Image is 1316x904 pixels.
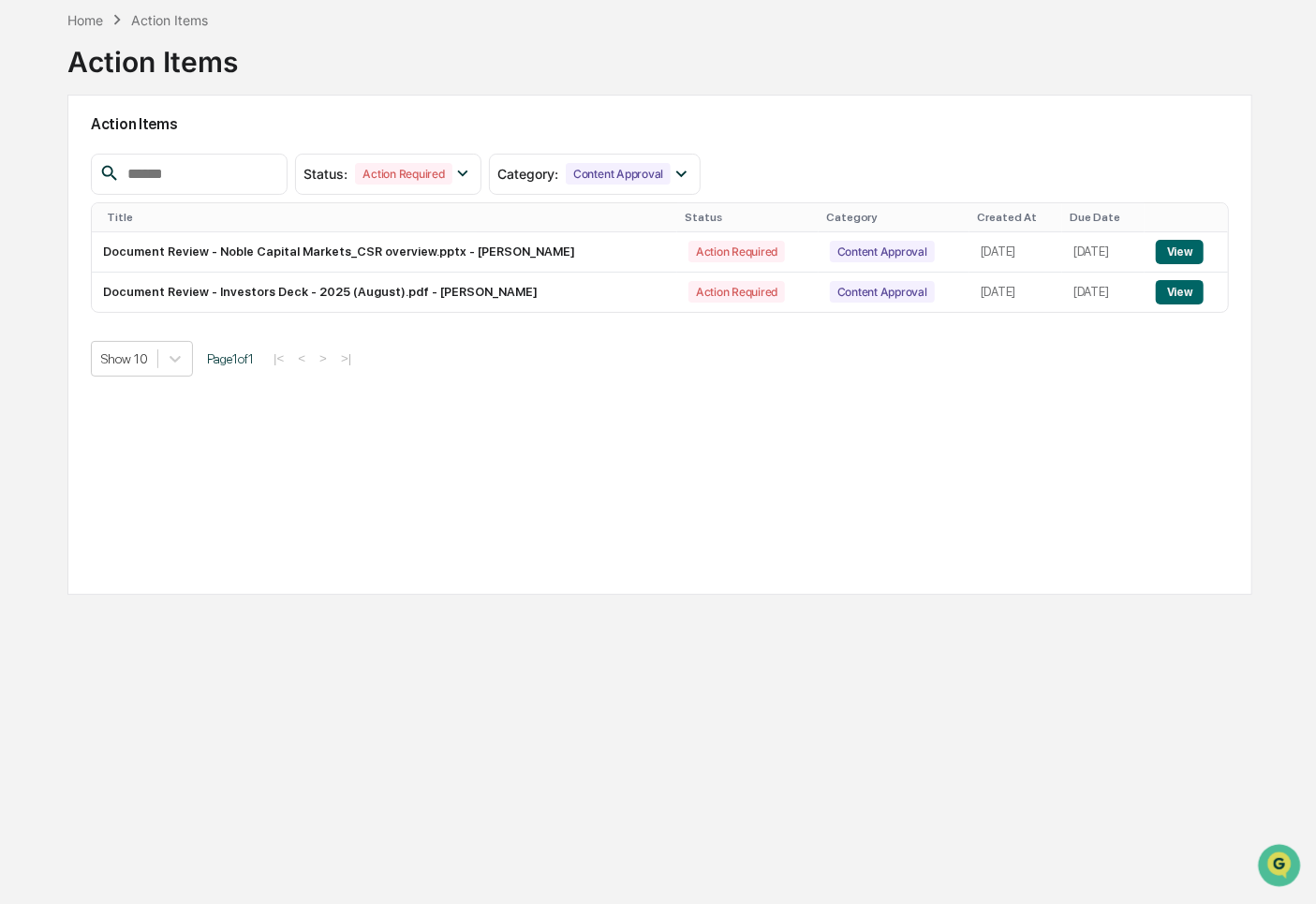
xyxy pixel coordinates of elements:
td: [DATE] [969,273,1062,312]
h2: Action Items [91,115,1229,133]
a: 🗄️Attestations [128,228,240,261]
div: Home [67,12,103,28]
div: 🖐️ [19,237,34,252]
span: Category : [497,166,558,182]
span: Preclearance [37,235,121,254]
div: 🔎 [19,273,34,288]
td: Document Review - Noble Capital Markets_CSR overview.pptx - [PERSON_NAME] [92,232,677,273]
div: 🗄️ [136,237,151,252]
td: [DATE] [1062,273,1145,312]
div: Category [826,211,962,224]
div: Action Required [688,241,785,262]
div: Content Approval [566,163,671,185]
a: 🔎Data Lookup [11,263,126,297]
p: How can we help? [19,38,341,68]
button: View [1156,240,1204,264]
div: Action Required [355,163,451,185]
span: Pylon [186,317,227,331]
div: Start new chat [64,142,307,161]
button: |< [268,350,289,366]
div: We're available if you need us! [64,161,237,176]
button: > [314,350,333,366]
iframe: Open customer support [1256,842,1307,893]
td: Document Review - Investors Deck - 2025 (August).pdf - [PERSON_NAME] [92,273,677,312]
div: Action Required [688,281,785,303]
td: [DATE] [1062,232,1145,273]
button: >| [335,350,357,366]
div: Action Items [131,12,208,28]
td: [DATE] [969,232,1062,273]
a: 🖐️Preclearance [11,228,128,261]
span: Page 1 of 1 [207,351,254,366]
div: Content Approval [830,241,935,262]
img: 1746055101610-c473b297-6a78-478c-a979-82029cc54cd1 [19,142,52,176]
span: Attestations [155,235,232,254]
div: Created At [977,211,1055,224]
div: Content Approval [830,281,935,303]
div: Status [685,211,811,224]
span: Status : [303,166,347,182]
div: Title [107,211,670,224]
a: View [1156,285,1204,299]
button: < [292,350,311,366]
div: Due Date [1070,211,1137,224]
button: View [1156,280,1204,304]
div: Action Items [67,30,238,79]
a: Powered byPylon [132,316,227,331]
button: Start new chat [318,148,341,170]
span: Data Lookup [37,271,118,289]
a: View [1156,245,1204,259]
